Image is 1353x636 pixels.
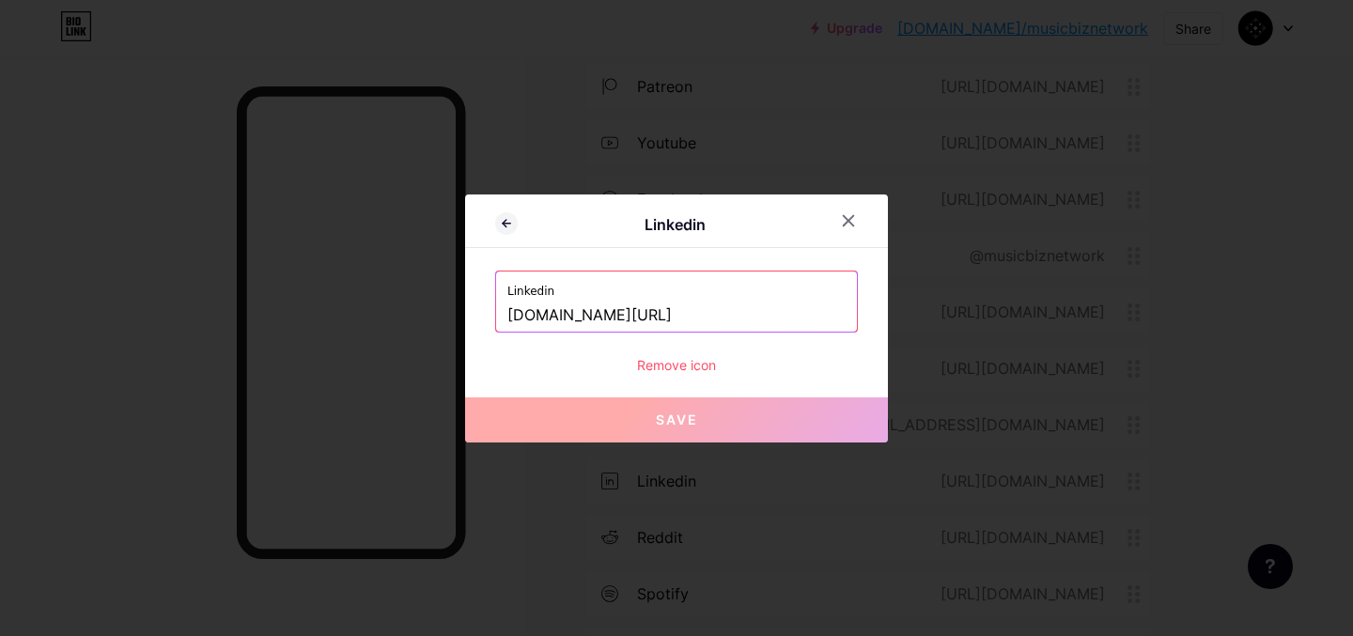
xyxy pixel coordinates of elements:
[518,213,832,236] div: Linkedin
[495,355,858,375] div: Remove icon
[507,271,846,300] label: Linkedin
[656,411,698,427] span: Save
[465,397,888,442] button: Save
[507,300,846,332] input: https://linkedin.com/username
